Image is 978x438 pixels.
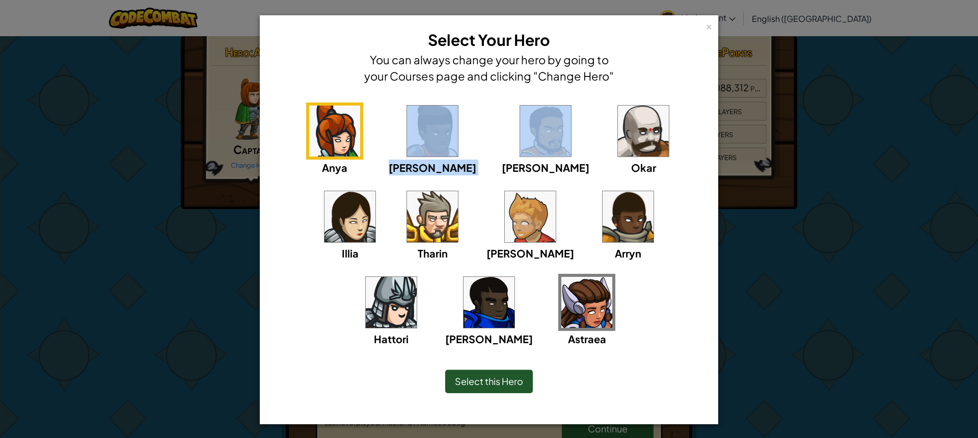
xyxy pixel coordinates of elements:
[603,191,654,242] img: portrait.png
[389,161,476,174] span: [PERSON_NAME]
[362,51,616,84] h4: You can always change your hero by going to your Courses page and clicking "Change Hero"
[407,191,458,242] img: portrait.png
[374,332,409,345] span: Hattori
[631,161,656,174] span: Okar
[464,277,514,328] img: portrait.png
[486,247,574,260] span: [PERSON_NAME]
[418,247,448,260] span: Tharin
[505,191,556,242] img: portrait.png
[445,332,533,345] span: [PERSON_NAME]
[502,161,589,174] span: [PERSON_NAME]
[324,191,375,242] img: portrait.png
[618,106,669,157] img: portrait.png
[568,332,606,345] span: Astraea
[342,247,359,260] span: Illia
[561,277,612,328] img: portrait.png
[362,29,616,51] h3: Select Your Hero
[520,106,571,157] img: portrait.png
[322,161,347,174] span: Anya
[366,277,417,328] img: portrait.png
[407,106,458,157] img: portrait.png
[615,247,641,260] span: Arryn
[309,106,360,157] img: portrait.png
[705,20,713,31] div: ×
[455,375,523,387] span: Select this Hero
